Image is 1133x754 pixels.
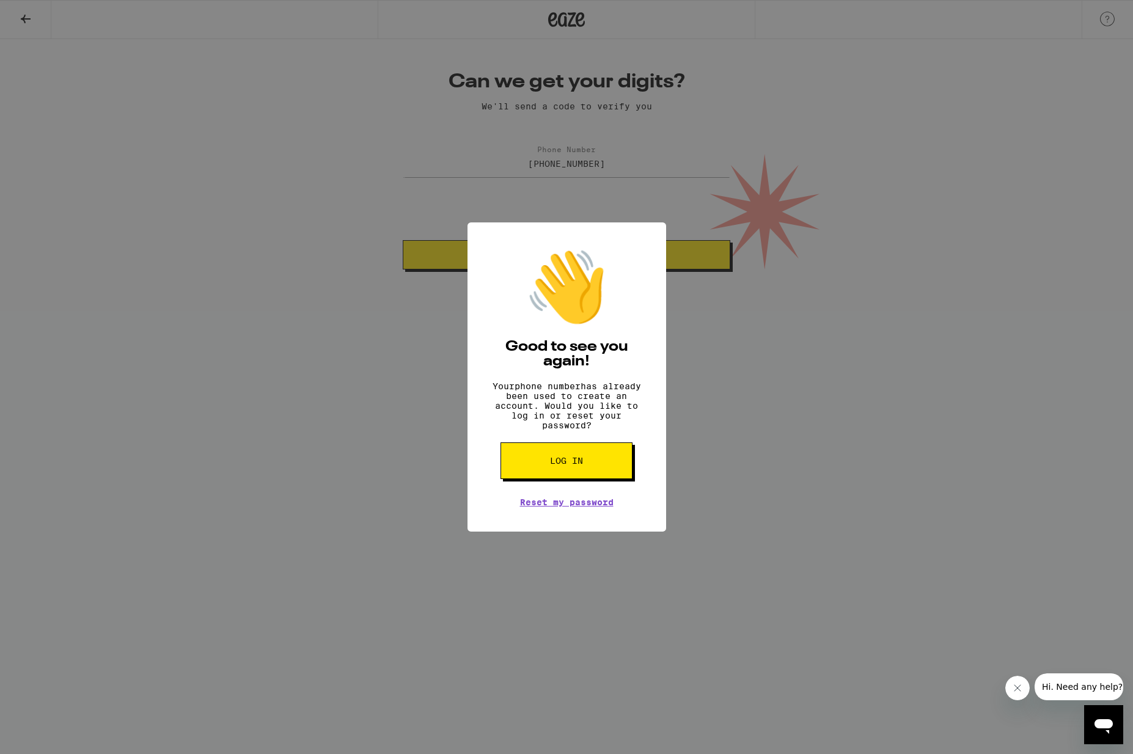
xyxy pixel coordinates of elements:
iframe: Close message [1005,676,1030,700]
button: Log in [501,442,632,479]
p: Your phone number has already been used to create an account. Would you like to log in or reset y... [486,381,648,430]
iframe: Button to launch messaging window [1084,705,1123,744]
iframe: Message from company [1035,673,1123,700]
h2: Good to see you again! [486,340,648,369]
div: 👋 [524,247,609,328]
a: Reset my password [520,497,614,507]
span: Log in [550,456,583,465]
